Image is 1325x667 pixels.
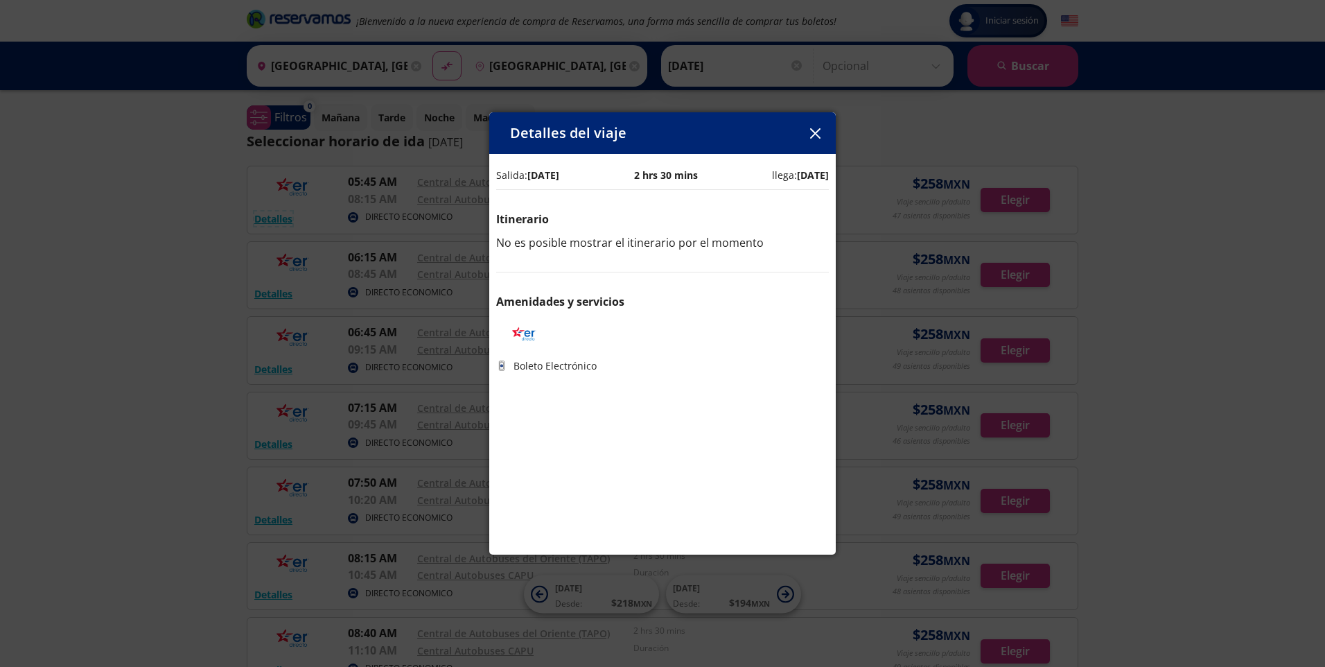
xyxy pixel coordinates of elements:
img: ER DIRECTO ECONOMICO [496,324,552,345]
b: [DATE] [797,168,829,182]
p: Amenidades y servicios [496,293,829,310]
p: Detalles del viaje [510,123,626,144]
p: 2 hrs 30 mins [634,168,698,182]
b: [DATE] [527,168,559,182]
p: llega: [772,168,829,182]
p: Boleto Electrónico [514,358,597,373]
p: No es posible mostrar el itinerario por el momento [496,234,829,251]
p: Itinerario [496,211,829,227]
p: Salida: [496,168,559,182]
